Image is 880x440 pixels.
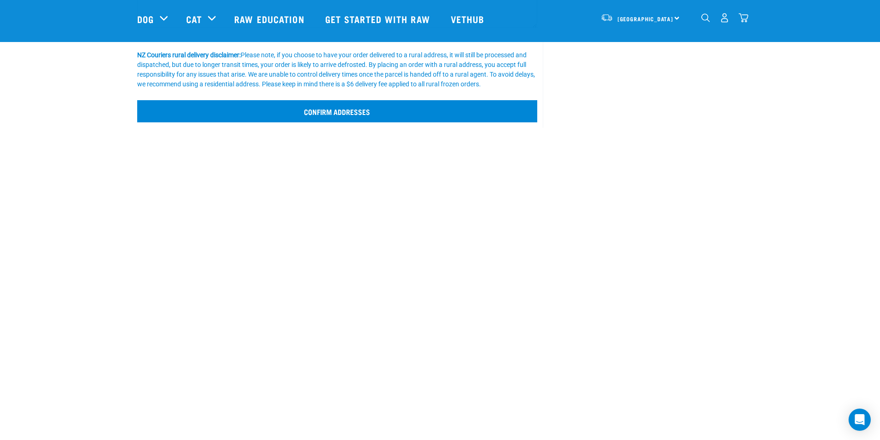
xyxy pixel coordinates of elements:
a: Vethub [442,0,496,37]
img: van-moving.png [601,13,613,22]
a: Cat [186,12,202,26]
img: home-icon@2x.png [739,13,748,23]
a: Raw Education [225,0,316,37]
div: Open Intercom Messenger [849,409,871,431]
input: Confirm addresses [137,100,538,122]
img: user.png [720,13,729,23]
img: home-icon-1@2x.png [701,13,710,22]
a: Get started with Raw [316,0,442,37]
b: NZ Couriers rural delivery disclaimer: [137,51,241,59]
span: [GEOGRAPHIC_DATA] [618,17,674,20]
a: Dog [137,12,154,26]
div: Please note, if you choose to have your order delivered to a rural address, it will still be proc... [137,50,538,89]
